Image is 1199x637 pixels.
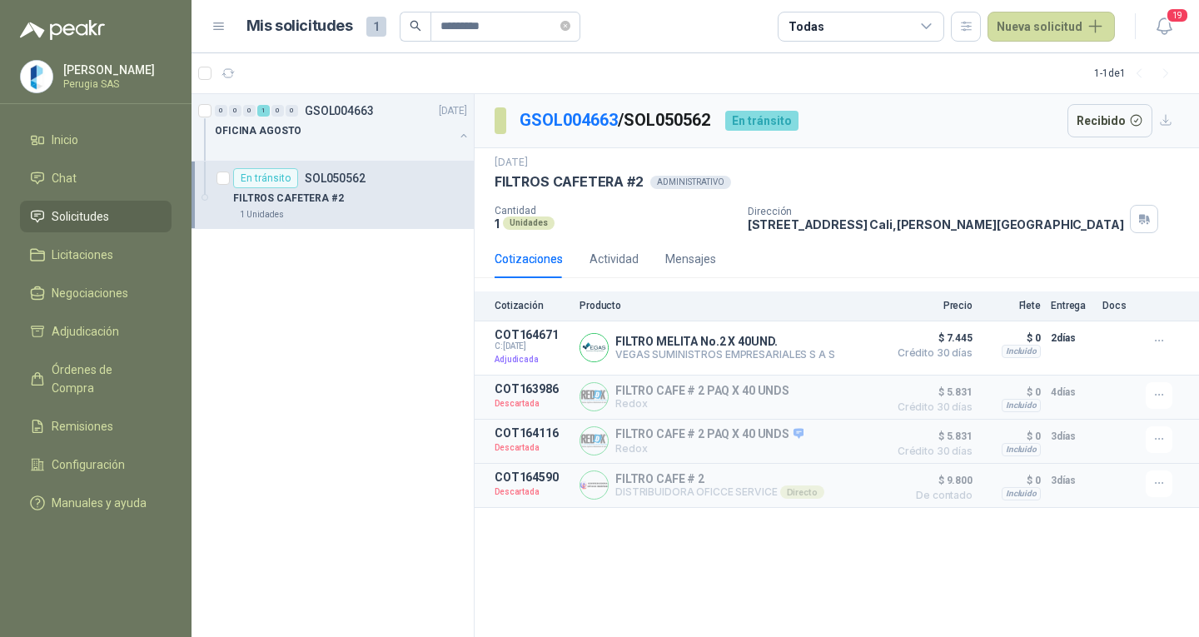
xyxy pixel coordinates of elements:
a: Adjudicación [20,316,172,347]
p: Descartada [495,484,570,500]
p: [PERSON_NAME] [63,64,167,76]
div: Incluido [1002,399,1041,412]
p: 3 días [1051,470,1092,490]
p: Precio [889,300,973,311]
p: 1 [495,216,500,231]
p: DISTRIBUIDORA OFICCE SERVICE [615,485,824,499]
div: 0 [215,105,227,117]
div: Incluido [1002,443,1041,456]
p: COT164671 [495,328,570,341]
div: ADMINISTRATIVO [650,176,731,189]
span: Remisiones [52,417,113,435]
span: search [410,20,421,32]
p: Entrega [1051,300,1092,311]
div: Cotizaciones [495,250,563,268]
div: Unidades [503,216,555,230]
p: Redox [615,442,803,455]
img: Logo peakr [20,20,105,40]
span: Crédito 30 días [889,402,973,412]
p: Descartada [495,396,570,412]
p: [DATE] [495,155,528,171]
span: 1 [366,17,386,37]
span: Órdenes de Compra [52,361,156,397]
p: Dirección [748,206,1124,217]
a: Órdenes de Compra [20,354,172,404]
div: Mensajes [665,250,716,268]
button: 19 [1149,12,1179,42]
span: $ 5.831 [889,426,973,446]
p: 2 días [1051,328,1092,348]
img: Company Logo [580,427,608,455]
div: Todas [789,17,823,36]
span: Inicio [52,131,78,149]
p: Adjudicada [495,351,570,368]
button: Recibido [1067,104,1153,137]
img: Company Logo [580,471,608,499]
p: Docs [1102,300,1136,311]
h1: Mis solicitudes [246,14,353,38]
div: Directo [780,485,824,499]
span: Crédito 30 días [889,348,973,358]
a: Chat [20,162,172,194]
a: Licitaciones [20,239,172,271]
p: COT164590 [495,470,570,484]
div: 1 Unidades [233,208,291,221]
span: $ 7.445 [889,328,973,348]
span: Solicitudes [52,207,109,226]
button: Nueva solicitud [988,12,1115,42]
p: FILTRO MELITA No.2 X 40UND. [615,335,835,348]
img: Company Logo [21,61,52,92]
a: Configuración [20,449,172,480]
p: / SOL050562 [520,107,712,133]
div: 0 [243,105,256,117]
p: FILTRO CAFE # 2 [615,472,824,485]
span: Manuales y ayuda [52,494,147,512]
span: Negociaciones [52,284,128,302]
a: Negociaciones [20,277,172,309]
span: 19 [1166,7,1189,23]
span: Crédito 30 días [889,446,973,456]
p: Redox [615,397,789,410]
span: close-circle [560,18,570,34]
span: $ 9.800 [889,470,973,490]
p: COT164116 [495,426,570,440]
img: Company Logo [580,334,608,361]
p: 4 días [1051,382,1092,402]
span: Licitaciones [52,246,113,264]
img: Company Logo [580,383,608,411]
p: VEGAS SUMINISTROS EMPRESARIALES S A S [615,348,835,361]
div: 1 - 1 de 1 [1094,60,1179,87]
div: 0 [271,105,284,117]
a: Remisiones [20,411,172,442]
span: Configuración [52,455,125,474]
p: Producto [580,300,879,311]
a: 0 0 0 1 0 0 GSOL004663[DATE] OFICINA AGOSTO [215,101,470,154]
p: [DATE] [439,103,467,119]
div: 0 [229,105,241,117]
p: SOL050562 [305,172,366,184]
span: close-circle [560,21,570,31]
p: Cotización [495,300,570,311]
span: Chat [52,169,77,187]
p: $ 0 [983,328,1041,348]
p: $ 0 [983,382,1041,402]
p: Flete [983,300,1041,311]
span: C: [DATE] [495,341,570,351]
p: COT163986 [495,382,570,396]
div: En tránsito [725,111,799,131]
a: Inicio [20,124,172,156]
p: FILTRO CAFE # 2 PAQ X 40 UNDS [615,427,803,442]
p: GSOL004663 [305,105,374,117]
div: 1 [257,105,270,117]
p: Cantidad [495,205,734,216]
span: Adjudicación [52,322,119,341]
div: En tránsito [233,168,298,188]
a: Manuales y ayuda [20,487,172,519]
span: $ 5.831 [889,382,973,402]
p: Descartada [495,440,570,456]
a: En tránsitoSOL050562FILTROS CAFETERA #21 Unidades [192,162,474,229]
p: $ 0 [983,426,1041,446]
p: FILTROS CAFETERA #2 [233,191,344,207]
a: Solicitudes [20,201,172,232]
a: GSOL004663 [520,110,618,130]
